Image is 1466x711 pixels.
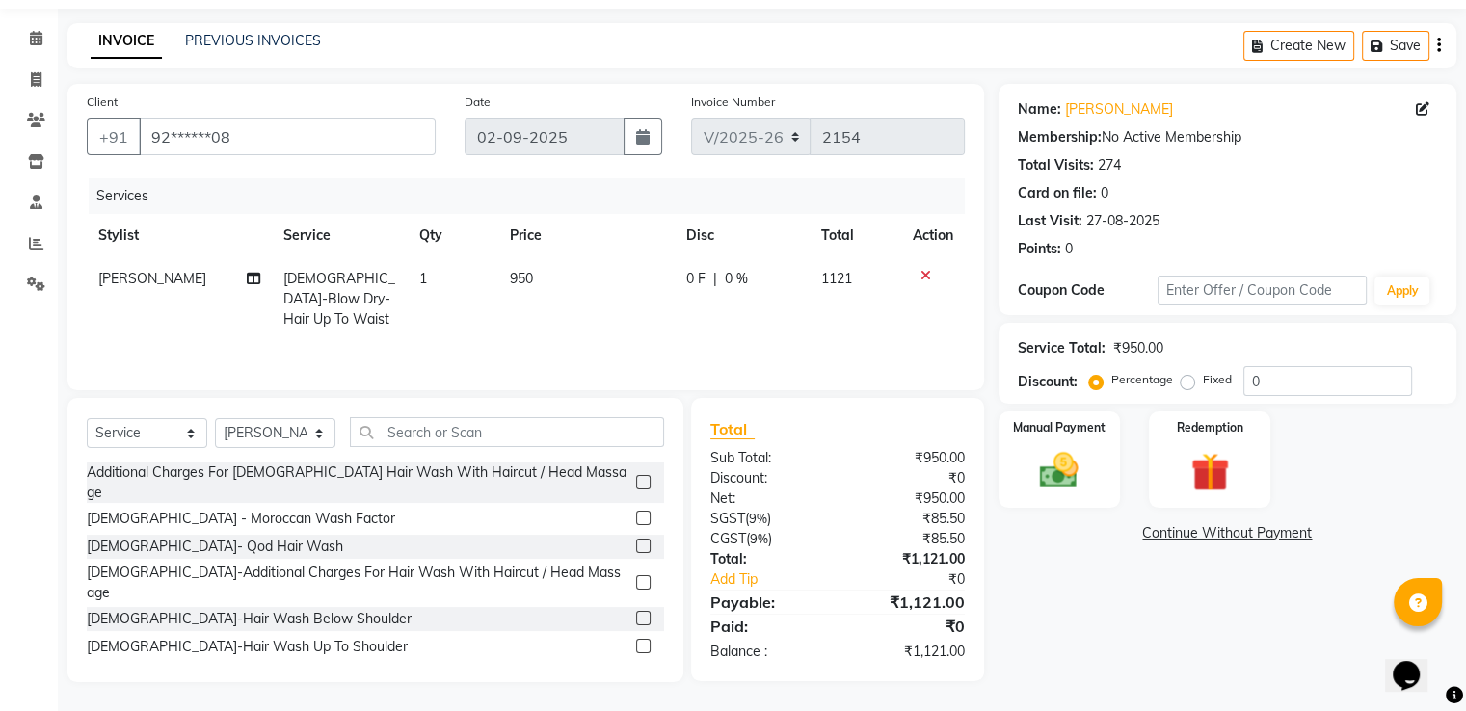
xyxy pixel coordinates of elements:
div: Payable: [696,591,838,614]
a: PREVIOUS INVOICES [185,32,321,49]
div: Paid: [696,615,838,638]
span: 9% [750,531,768,546]
span: | [713,269,717,289]
div: Sub Total: [696,448,838,468]
input: Search or Scan [350,417,664,447]
label: Redemption [1177,419,1243,436]
div: ₹1,121.00 [838,642,979,662]
th: Total [810,214,901,257]
div: Points: [1018,239,1061,259]
div: [DEMOGRAPHIC_DATA]-Hair Wash Below Shoulder [87,609,412,629]
div: Membership: [1018,127,1102,147]
th: Service [272,214,408,257]
div: Discount: [1018,372,1078,392]
div: No Active Membership [1018,127,1437,147]
div: Service Total: [1018,338,1106,358]
div: [DEMOGRAPHIC_DATA]-Hair Wash Up To Shoulder [87,637,408,657]
button: Save [1362,31,1429,61]
div: Card on file: [1018,183,1097,203]
div: ₹1,121.00 [838,549,979,569]
label: Manual Payment [1013,419,1106,436]
label: Percentage [1111,371,1173,388]
div: [DEMOGRAPHIC_DATA] - Moroccan Wash Factor [87,509,395,529]
span: [DEMOGRAPHIC_DATA]-Blow Dry-Hair Up To Waist [283,270,395,328]
button: Apply [1374,276,1429,305]
span: CGST [710,530,746,547]
div: ( ) [696,529,838,549]
div: ₹0 [838,468,979,488]
div: Last Visit: [1018,211,1082,231]
img: _cash.svg [1027,448,1090,492]
span: Total [710,419,755,439]
label: Invoice Number [691,93,775,111]
span: 950 [510,270,533,287]
div: Total: [696,549,838,569]
span: 9% [749,511,767,526]
div: ₹0 [861,569,978,590]
button: +91 [87,118,141,155]
div: Total Visits: [1018,155,1094,175]
div: [DEMOGRAPHIC_DATA]- Qod Hair Wash [87,537,343,557]
th: Disc [675,214,810,257]
span: 1121 [821,270,852,287]
div: ₹1,121.00 [838,591,979,614]
img: _gift.svg [1179,448,1241,496]
span: [PERSON_NAME] [98,270,206,287]
div: ₹950.00 [1113,338,1163,358]
label: Client [87,93,118,111]
input: Enter Offer / Coupon Code [1158,276,1368,305]
div: ₹950.00 [838,488,979,509]
div: [DEMOGRAPHIC_DATA]-Additional Charges For Hair Wash With Haircut / Head Massage [87,563,628,603]
th: Price [498,214,675,257]
a: Add Tip [696,569,861,590]
th: Qty [408,214,498,257]
th: Action [901,214,965,257]
div: ( ) [696,509,838,529]
input: Search by Name/Mobile/Email/Code [139,118,436,155]
div: 0 [1065,239,1073,259]
div: Net: [696,488,838,509]
div: ₹85.50 [838,509,979,529]
label: Date [465,93,491,111]
div: Coupon Code [1018,280,1158,301]
span: 0 % [725,269,748,289]
a: Continue Without Payment [1002,523,1453,543]
a: [PERSON_NAME] [1065,99,1173,119]
div: Discount: [696,468,838,488]
div: Balance : [696,642,838,662]
button: Create New [1243,31,1354,61]
span: 1 [419,270,427,287]
label: Fixed [1203,371,1232,388]
div: Services [89,178,979,214]
div: ₹950.00 [838,448,979,468]
span: SGST [710,510,745,527]
div: 274 [1098,155,1121,175]
div: Additional Charges For [DEMOGRAPHIC_DATA] Hair Wash With Haircut / Head Massage [87,462,628,503]
div: 27-08-2025 [1086,211,1159,231]
div: Name: [1018,99,1061,119]
th: Stylist [87,214,272,257]
div: 0 [1101,183,1108,203]
div: ₹0 [838,615,979,638]
div: ₹85.50 [838,529,979,549]
iframe: chat widget [1385,634,1447,692]
span: 0 F [686,269,706,289]
a: INVOICE [91,24,162,59]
